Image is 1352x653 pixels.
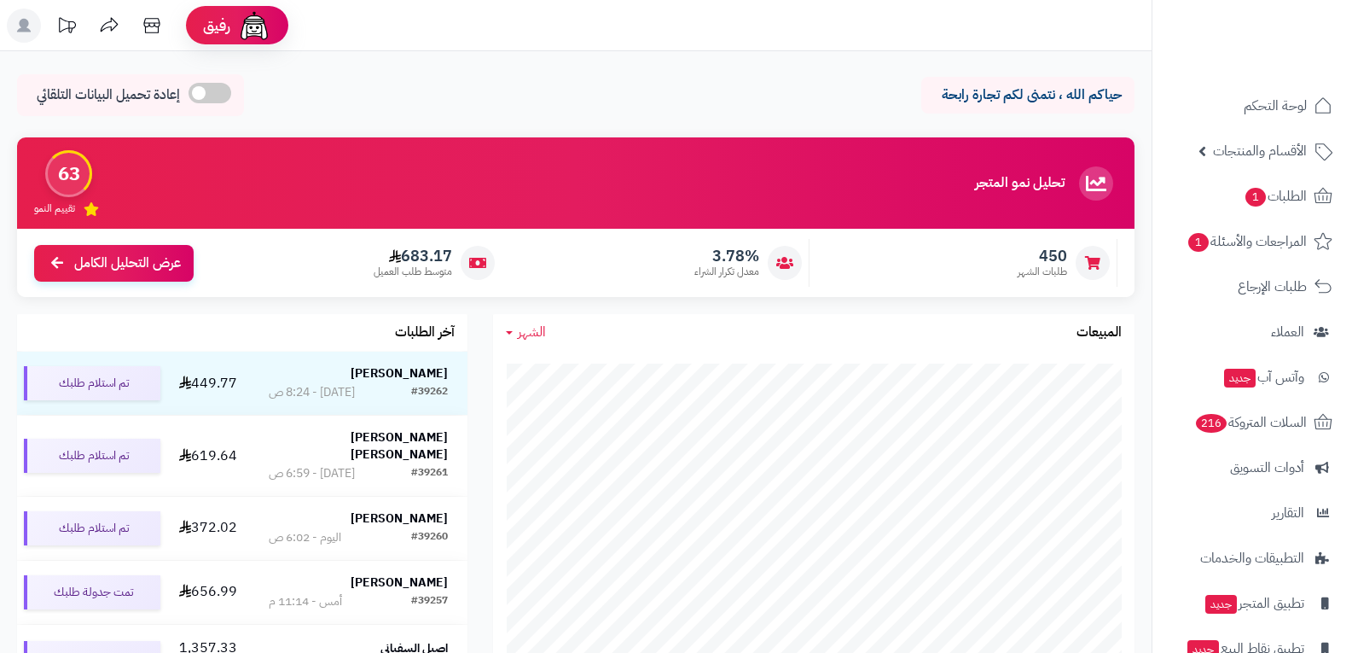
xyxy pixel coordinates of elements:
[411,465,448,482] div: #39261
[1018,247,1067,265] span: 450
[167,416,249,496] td: 619.64
[351,364,448,382] strong: [PERSON_NAME]
[1244,184,1307,208] span: الطلبات
[24,366,160,400] div: تم استلام طلبك
[203,15,230,36] span: رفيق
[237,9,271,43] img: ai-face.png
[1076,325,1122,341] h3: المبيعات
[34,201,75,216] span: تقييم النمو
[34,245,194,282] a: عرض التحليل الكامل
[24,439,160,473] div: تم استلام طلبك
[269,529,341,546] div: اليوم - 6:02 ص
[1163,312,1342,353] a: العملاء
[1230,456,1304,480] span: أدوات التسويق
[1163,402,1342,443] a: السلات المتروكة216
[1271,320,1304,344] span: العملاء
[24,575,160,609] div: تمت جدولة طلبك
[1194,411,1307,434] span: السلات المتروكة
[395,325,455,341] h3: آخر الطلبات
[1163,447,1342,488] a: أدوات التسويق
[1163,85,1342,126] a: لوحة التحكم
[1222,365,1304,389] span: وآتس آب
[1163,176,1342,217] a: الطلبات1
[411,529,448,546] div: #39260
[1272,501,1304,525] span: التقارير
[1163,357,1342,398] a: وآتس آبجديد
[1244,94,1307,118] span: لوحة التحكم
[1200,546,1304,570] span: التطبيقات والخدمات
[518,322,546,342] span: الشهر
[1238,275,1307,299] span: طلبات الإرجاع
[1224,369,1256,388] span: جديد
[1245,188,1266,207] span: 1
[411,384,448,401] div: #39262
[1204,592,1304,615] span: تطبيق المتجر
[411,593,448,610] div: #39257
[934,85,1122,105] p: حياكم الله ، نتمنى لكم تجارة رابحة
[1196,414,1227,433] span: 216
[1188,233,1209,252] span: 1
[45,9,88,47] a: تحديثات المنصة
[694,247,759,265] span: 3.78%
[1163,266,1342,307] a: طلبات الإرجاع
[24,511,160,545] div: تم استلام طلبك
[269,465,355,482] div: [DATE] - 6:59 ص
[1205,595,1237,614] span: جديد
[167,497,249,560] td: 372.02
[1163,493,1342,533] a: التقارير
[1213,139,1307,163] span: الأقسام والمنتجات
[1236,46,1336,82] img: logo-2.png
[374,265,452,279] span: متوسط طلب العميل
[269,384,355,401] div: [DATE] - 8:24 ص
[167,352,249,415] td: 449.77
[694,265,759,279] span: معدل تكرار الشراء
[351,510,448,528] strong: [PERSON_NAME]
[506,323,546,342] a: الشهر
[37,85,180,105] span: إعادة تحميل البيانات التلقائي
[1018,265,1067,279] span: طلبات الشهر
[1187,230,1307,254] span: المراجعات والأسئلة
[74,254,181,273] span: عرض التحليل الكامل
[1163,583,1342,624] a: تطبيق المتجرجديد
[351,429,448,464] strong: [PERSON_NAME] [PERSON_NAME]
[1163,221,1342,262] a: المراجعات والأسئلة1
[975,176,1065,191] h3: تحليل نمو المتجر
[269,593,342,610] div: أمس - 11:14 م
[1163,538,1342,579] a: التطبيقات والخدمات
[374,247,452,265] span: 683.17
[351,574,448,592] strong: [PERSON_NAME]
[167,561,249,624] td: 656.99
